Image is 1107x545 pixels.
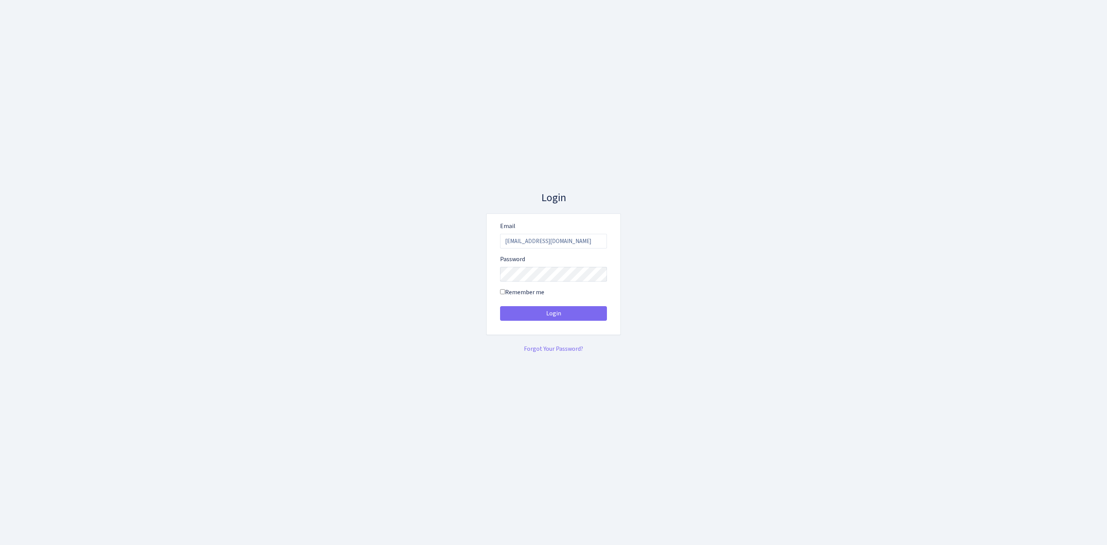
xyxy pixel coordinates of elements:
[524,345,583,353] a: Forgot Your Password?
[500,255,525,264] label: Password
[500,306,607,321] button: Login
[500,288,544,297] label: Remember me
[500,222,515,231] label: Email
[486,192,621,205] h3: Login
[500,289,505,294] input: Remember me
